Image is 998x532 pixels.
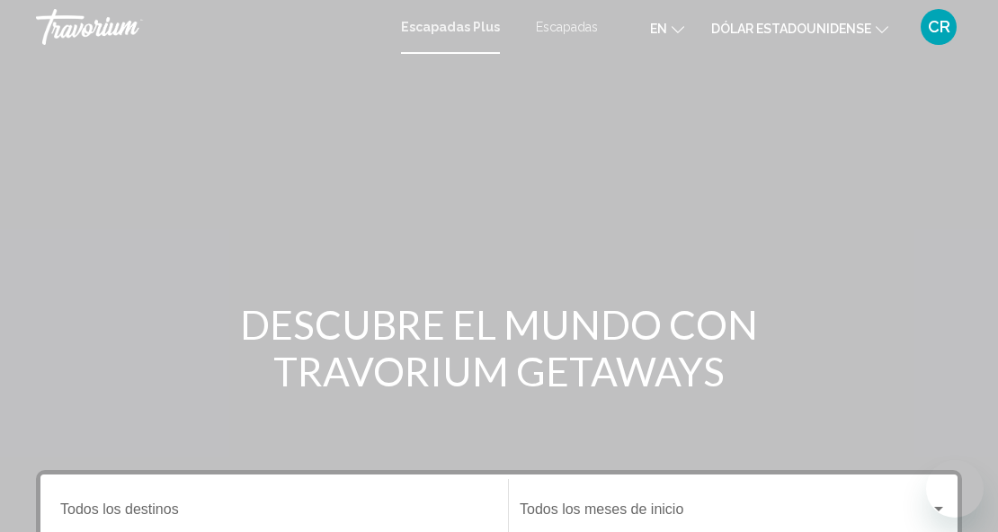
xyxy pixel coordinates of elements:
[401,20,500,34] a: Escapadas Plus
[711,15,888,41] button: Cambiar moneda
[536,20,598,34] a: Escapadas
[240,301,758,395] font: DESCUBRE EL MUNDO CON TRAVORIUM GETAWAYS
[650,15,684,41] button: Cambiar idioma
[926,460,984,518] iframe: Botón para iniciar la ventana de mensajería
[928,17,950,36] font: CR
[650,22,667,36] font: en
[915,8,962,46] button: Menú de usuario
[36,9,383,45] a: Travorium
[711,22,871,36] font: Dólar estadounidense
